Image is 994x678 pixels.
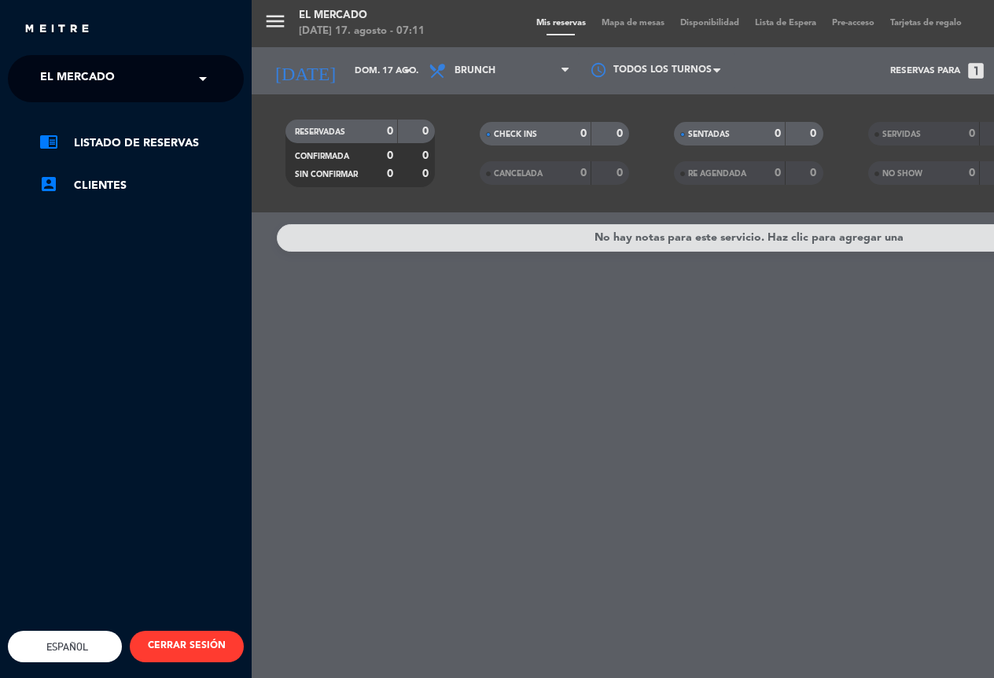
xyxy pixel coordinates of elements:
i: chrome_reader_mode [39,132,58,151]
a: chrome_reader_modeListado de Reservas [39,134,244,153]
button: CERRAR SESIÓN [130,631,244,662]
span: El Mercado [40,62,115,95]
span: Español [42,641,88,653]
a: account_boxClientes [39,176,244,195]
img: MEITRE [24,24,90,35]
i: account_box [39,175,58,193]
